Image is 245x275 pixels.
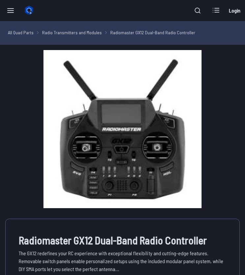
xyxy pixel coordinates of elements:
[227,4,242,17] a: Login
[19,249,226,273] span: The GX12 redefines your RC experience with exceptional flexibility and cutting-edge features. Rem...
[8,29,34,36] a: All Quad Parts
[19,232,226,248] span: Radiomaster GX12 Dual-Band Radio Controller
[5,50,240,208] img: image
[42,29,102,36] a: Radio Transmitters and Modules
[110,29,195,36] a: Radiomaster GX12 Dual-Band Radio Controller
